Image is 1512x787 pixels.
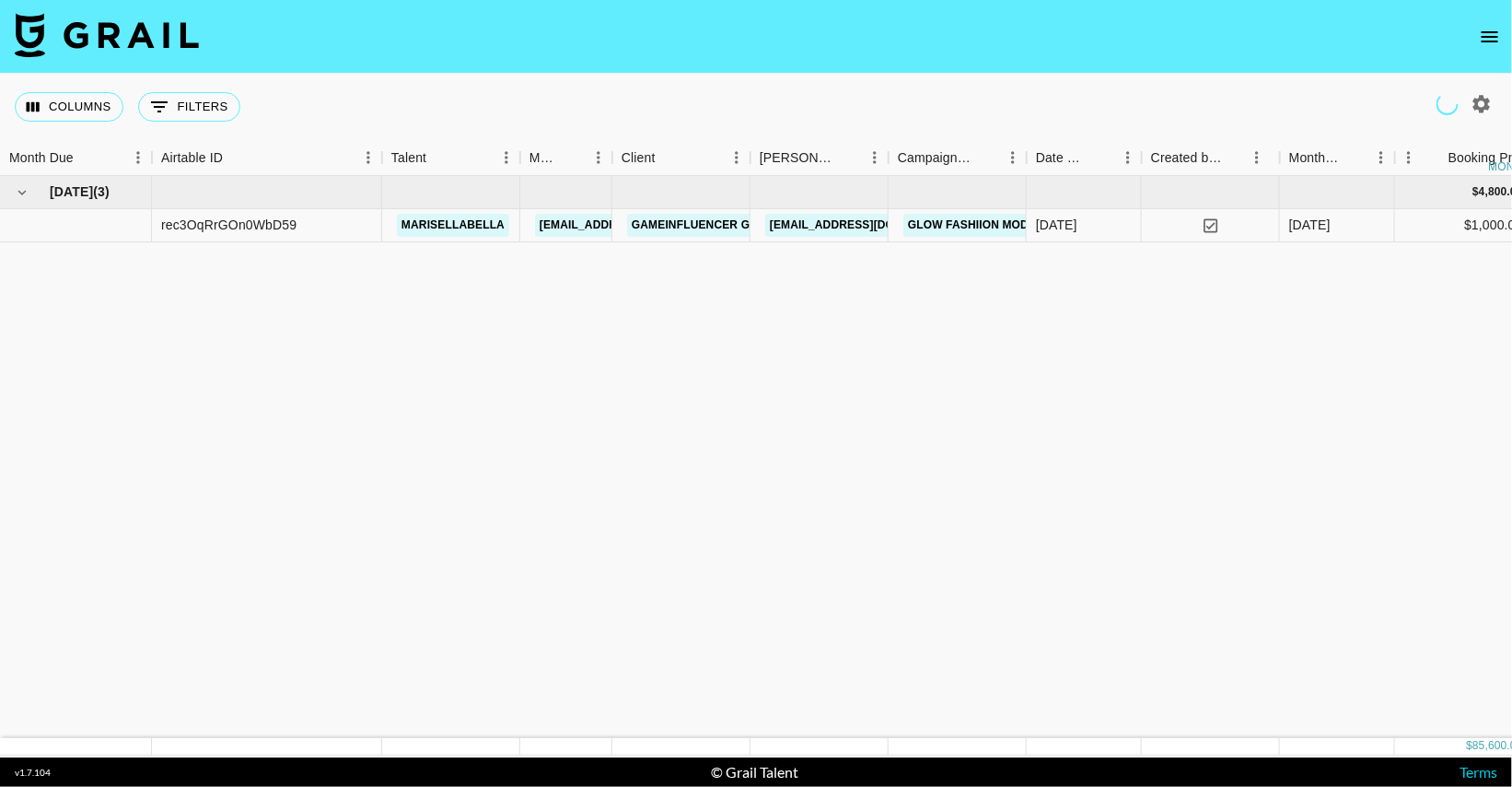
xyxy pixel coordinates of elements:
button: Select columns [15,92,123,122]
button: Menu [861,144,889,171]
div: [PERSON_NAME] [760,140,835,176]
button: open drawer [1471,18,1508,55]
button: Menu [1367,144,1395,171]
img: Grail Talent [15,13,199,57]
div: Booker [750,140,889,176]
a: GameInfluencer GmbH [627,214,780,237]
a: [EMAIL_ADDRESS][DOMAIN_NAME] [535,214,741,237]
div: Created by Grail Team [1151,140,1223,176]
div: Manager [520,140,612,176]
span: Refreshing clients, managers, users, talent, campaigns... [1432,88,1463,120]
div: © Grail Talent [712,763,799,781]
div: rec3OqRrGOn0WbD59 [161,216,297,234]
button: Menu [1243,144,1271,171]
a: marisellabella [397,214,509,237]
button: Sort [1223,145,1249,170]
div: 6/17/2025 [1036,216,1077,234]
a: Terms [1460,763,1497,781]
div: Airtable ID [152,140,382,176]
div: Date Created [1027,140,1142,176]
div: Talent [382,140,520,176]
button: Sort [223,145,249,170]
a: Glow Fashiion Mode X [PERSON_NAME] [903,214,1149,237]
button: Menu [355,144,382,171]
button: Sort [973,145,999,170]
div: Campaign (Type) [898,140,973,176]
button: Show filters [138,92,240,122]
div: Jun '25 [1289,216,1331,234]
button: hide children [9,180,35,206]
div: Manager [529,140,559,176]
div: Date Created [1036,140,1088,176]
button: Menu [585,144,612,171]
div: Created by Grail Team [1142,140,1280,176]
span: ( 3 ) [93,182,110,201]
div: Month Due [9,140,74,176]
div: Talent [391,140,426,176]
div: v 1.7.104 [15,767,51,779]
button: Menu [124,144,152,171]
div: $ [1472,184,1479,200]
a: [EMAIL_ADDRESS][DOMAIN_NAME] [765,214,971,237]
button: Sort [74,145,99,170]
button: Sort [1088,145,1114,170]
button: Sort [656,145,681,170]
button: Menu [999,144,1027,171]
div: Airtable ID [161,140,223,176]
span: [DATE] [50,182,93,201]
button: Menu [723,144,750,171]
div: Client [622,140,656,176]
button: Menu [1395,144,1423,171]
div: Client [612,140,750,176]
button: Sort [835,145,861,170]
button: Sort [1423,145,1448,170]
button: Menu [493,144,520,171]
button: Sort [559,145,585,170]
div: $ [1466,738,1472,754]
button: Sort [426,145,452,170]
button: Menu [1114,144,1142,171]
div: Month Due [1289,140,1342,176]
button: Sort [1342,145,1367,170]
div: Month Due [1280,140,1395,176]
div: Campaign (Type) [889,140,1027,176]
